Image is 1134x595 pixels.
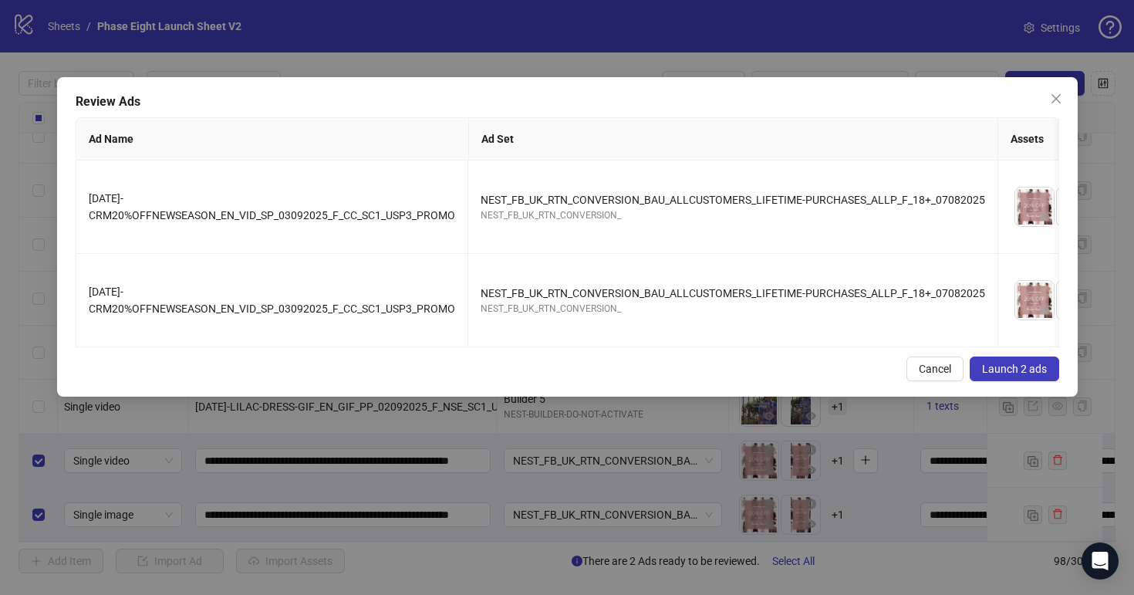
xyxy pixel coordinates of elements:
img: Asset 1 [1015,188,1054,226]
th: Ad Name [76,118,469,161]
th: Ad Set [468,118,997,161]
button: Close [1044,86,1068,111]
span: eye [1039,211,1050,222]
img: Asset 2 [1057,188,1095,226]
button: Preview [1035,301,1054,319]
div: NEST_FB_UK_RTN_CONVERSION_BAU_ALLCUSTOMERS_LIFETIME-PURCHASES_ALLP_F_18+_07082025 [481,285,985,302]
div: NEST_FB_UK_RTN_CONVERSION_ [481,208,985,223]
span: Cancel [919,363,951,375]
div: NEST_FB_UK_RTN_CONVERSION_BAU_ALLCUSTOMERS_LIFETIME-PURCHASES_ALLP_F_18+_07082025 [481,191,985,208]
span: [DATE]-CRM20%OFFNEWSEASON_EN_VID_SP_03092025_F_CC_SC1_USP3_PROMO [89,192,455,221]
button: Cancel [906,357,964,381]
div: NEST_FB_UK_RTN_CONVERSION_ [481,302,985,316]
div: Open Intercom Messenger [1082,543,1119,580]
span: eye [1039,305,1050,316]
span: [DATE]-CRM20%OFFNEWSEASON_EN_VID_SP_03092025_F_CC_SC1_USP3_PROMO [89,286,455,315]
button: Launch 2 ads [970,357,1059,381]
img: Asset 1 [1015,281,1054,319]
div: Review Ads [76,93,1059,111]
span: close [1050,93,1062,105]
button: Preview [1035,208,1054,226]
span: Launch 2 ads [982,363,1047,375]
img: Asset 2 [1057,281,1095,319]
